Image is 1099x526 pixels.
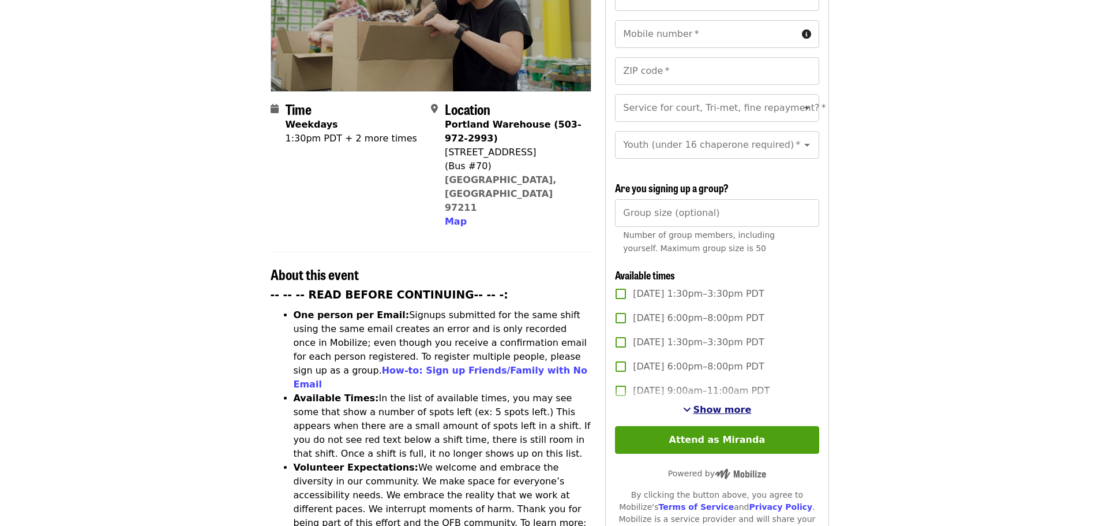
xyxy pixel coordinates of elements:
[615,57,819,85] input: ZIP code
[633,360,764,374] span: [DATE] 6:00pm–8:00pm PDT
[633,287,764,301] span: [DATE] 1:30pm–3:30pm PDT
[294,365,588,390] a: How-to: Sign up Friends/Family with No Email
[615,426,819,454] button: Attend as Miranda
[431,103,438,114] i: map-marker-alt icon
[286,132,417,146] div: 1:30pm PDT + 2 more times
[445,216,467,227] span: Map
[445,99,490,119] span: Location
[294,462,419,473] strong: Volunteer Expectations:
[445,159,582,173] div: (Bus #70)
[693,404,752,415] span: Show more
[445,146,582,159] div: [STREET_ADDRESS]
[633,311,764,325] span: [DATE] 6:00pm–8:00pm PDT
[271,103,279,114] i: calendar icon
[615,20,797,48] input: Mobile number
[633,384,770,398] span: [DATE] 9:00am–11:00am PDT
[271,264,359,284] span: About this event
[294,308,592,391] li: Signups submitted for the same shift using the same email creates an error and is only recorded o...
[799,137,815,153] button: Open
[799,100,815,116] button: Open
[271,289,508,301] strong: -- -- -- READ BEFORE CONTINUING-- -- -:
[658,502,734,512] a: Terms of Service
[749,502,812,512] a: Privacy Policy
[294,391,592,461] li: In the list of available times, you may see some that show a number of spots left (ex: 5 spots le...
[286,99,312,119] span: Time
[668,469,766,478] span: Powered by
[445,215,467,229] button: Map
[445,174,557,213] a: [GEOGRAPHIC_DATA], [GEOGRAPHIC_DATA] 97211
[802,29,811,40] i: circle-info icon
[683,403,752,417] button: See more timeslots
[623,230,775,253] span: Number of group members, including yourself. Maximum group size is 50
[615,180,729,195] span: Are you signing up a group?
[294,309,410,320] strong: One person per Email:
[445,119,582,144] strong: Portland Warehouse (503-972-2993)
[286,119,338,130] strong: Weekdays
[633,335,764,349] span: [DATE] 1:30pm–3:30pm PDT
[715,469,766,479] img: Powered by Mobilize
[294,393,379,404] strong: Available Times:
[615,267,675,282] span: Available times
[615,199,819,227] input: [object Object]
